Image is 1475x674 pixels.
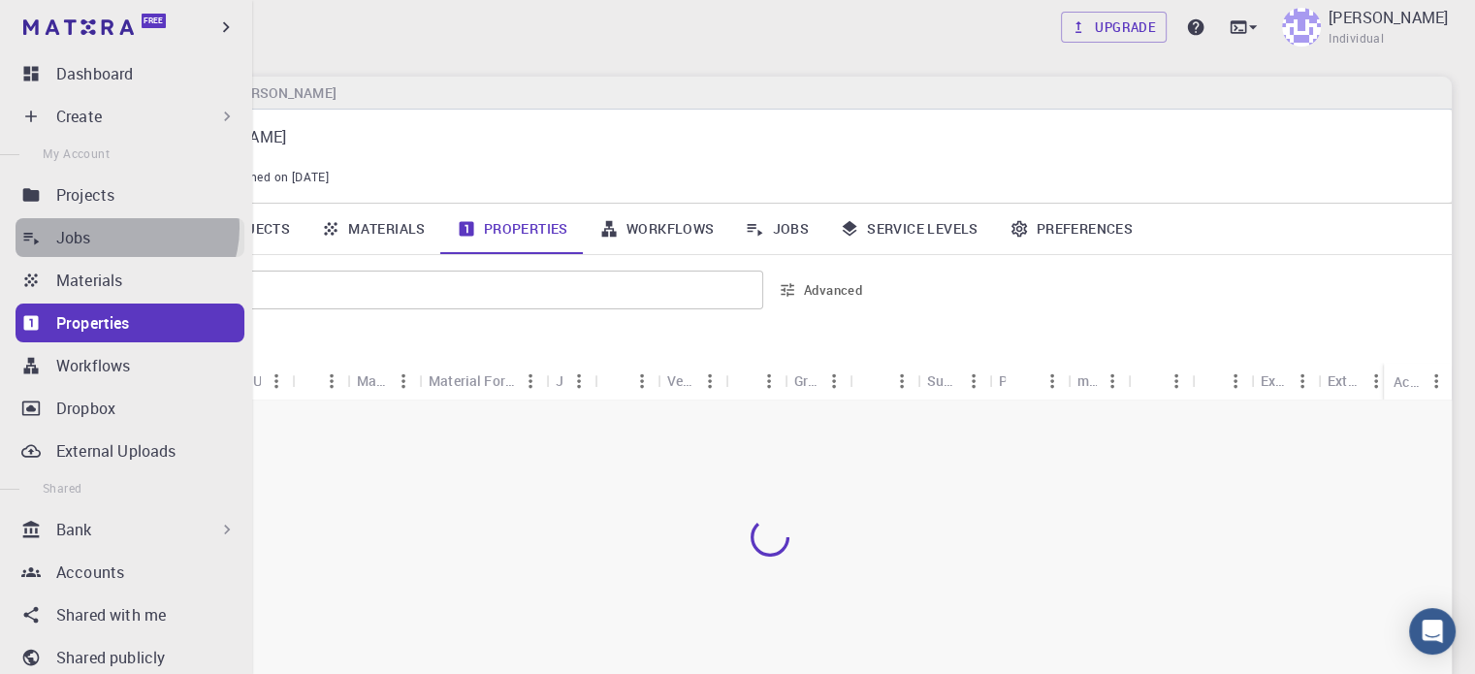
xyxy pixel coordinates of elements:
[388,366,419,397] button: Menu
[927,362,958,400] div: Subtype
[1261,362,1287,400] div: Ext+lnk
[1329,29,1384,48] span: Individual
[1128,362,1192,400] div: Shared
[441,204,584,254] a: Properties
[657,362,725,400] div: Version
[1384,363,1452,401] div: Actions
[31,14,125,31] span: Assistance
[56,646,165,669] p: Shared publicly
[1220,366,1251,397] button: Menu
[1068,362,1128,400] div: metric
[1251,362,1318,400] div: Ext+lnk
[292,362,347,400] div: Value
[1006,366,1037,397] button: Sort
[56,561,124,584] p: Accounts
[56,183,114,207] p: Projects
[43,480,81,496] span: Shared
[16,510,244,549] div: Bank
[515,366,546,397] button: Menu
[958,366,989,397] button: Menu
[626,366,657,397] button: Menu
[1037,366,1068,397] button: Menu
[419,362,546,400] div: Material Formula
[261,366,292,397] button: Menu
[56,62,133,85] p: Dashboard
[1329,6,1448,29] p: [PERSON_NAME]
[794,362,818,400] div: Groups
[16,54,244,93] a: Dashboard
[56,439,176,463] p: External Uploads
[1077,362,1097,400] div: metric
[23,19,134,35] img: logo
[886,366,917,397] button: Menu
[1421,366,1452,397] button: Menu
[1192,362,1251,400] div: Public
[694,366,725,397] button: Menu
[1361,366,1392,397] button: Menu
[725,362,785,400] div: Model
[850,362,917,400] div: Method
[16,176,244,214] a: Projects
[546,362,594,400] div: Job
[16,97,244,136] div: Create
[347,362,419,400] div: Material
[56,397,115,420] p: Dropbox
[859,366,890,397] button: Sort
[167,125,1421,148] p: [PERSON_NAME]
[1394,363,1421,401] div: Actions
[56,311,130,335] p: Properties
[16,218,244,257] a: Jobs
[917,362,989,400] div: Subtype
[16,595,244,634] a: Shared with me
[1061,12,1167,43] a: Upgrade
[222,82,336,104] h6: [PERSON_NAME]
[999,362,1006,400] div: Precision
[563,366,594,397] button: Menu
[16,389,244,428] a: Dropbox
[16,553,244,592] a: Accounts
[16,304,244,342] a: Properties
[56,354,130,377] p: Workflows
[253,362,261,400] div: Unit
[735,366,766,397] button: Sort
[594,362,657,400] div: Engine
[357,362,388,400] div: Material
[16,432,244,470] a: External Uploads
[785,362,850,400] div: Groups
[56,226,91,249] p: Jobs
[1161,366,1192,397] button: Menu
[56,105,102,128] p: Create
[1282,8,1321,47] img: aicha naboulsi
[16,261,244,300] a: Materials
[824,204,994,254] a: Service Levels
[56,518,92,541] p: Bank
[316,366,347,397] button: Menu
[43,145,110,161] span: My Account
[305,204,441,254] a: Materials
[16,346,244,385] a: Workflows
[1287,366,1318,397] button: Menu
[729,204,824,254] a: Jobs
[429,362,515,400] div: Material Formula
[56,603,166,626] p: Shared with me
[1202,366,1233,397] button: Sort
[667,362,694,400] div: Version
[233,168,329,187] span: Joined on [DATE]
[604,366,635,397] button: Sort
[989,362,1068,400] div: Precision
[584,204,730,254] a: Workflows
[771,274,872,305] button: Advanced
[1409,608,1456,655] div: Open Intercom Messenger
[994,204,1148,254] a: Preferences
[1097,366,1128,397] button: Menu
[1138,366,1169,397] button: Sort
[1318,362,1392,400] div: Ext+web
[1328,362,1361,400] div: Ext+web
[818,366,850,397] button: Menu
[754,366,785,397] button: Menu
[56,269,122,292] p: Materials
[556,362,563,400] div: Job
[243,362,292,400] div: Unit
